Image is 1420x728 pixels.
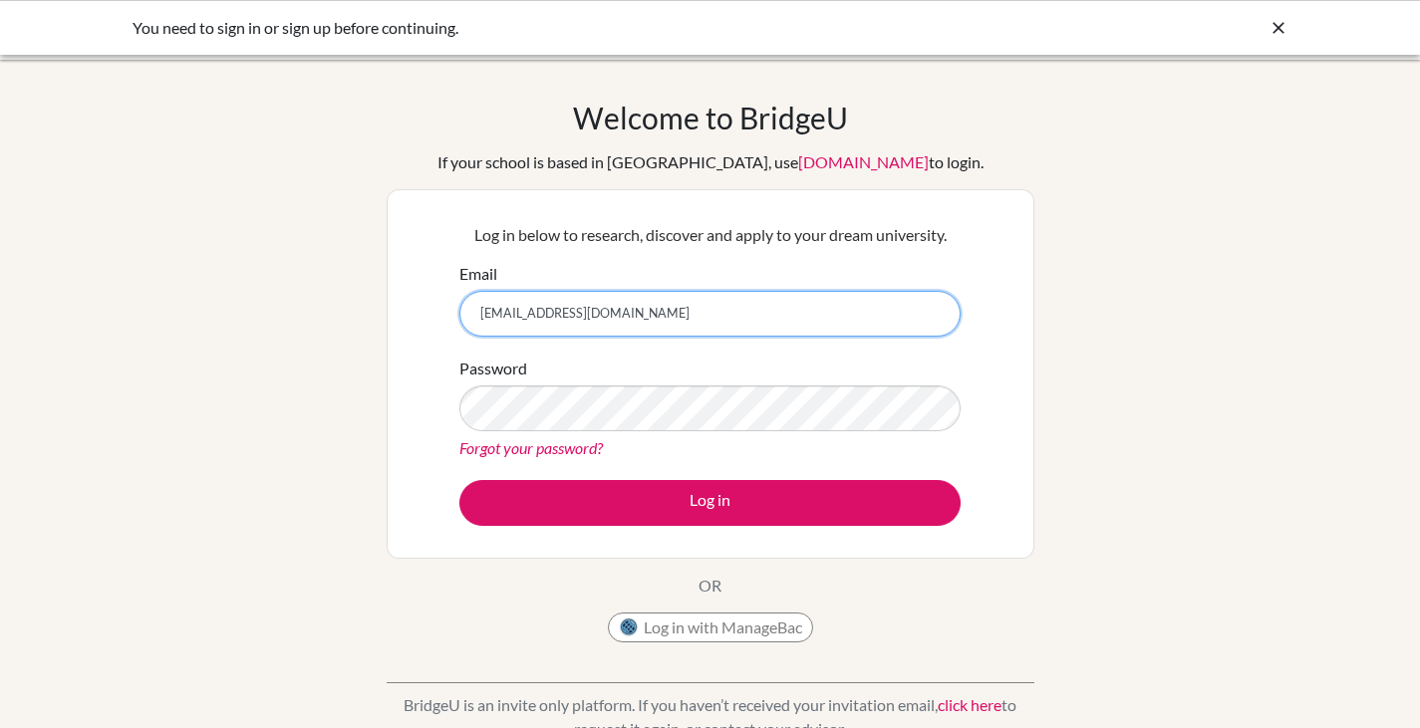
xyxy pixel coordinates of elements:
a: Forgot your password? [459,438,603,457]
div: You need to sign in or sign up before continuing. [133,16,990,40]
p: Log in below to research, discover and apply to your dream university. [459,223,961,247]
label: Password [459,357,527,380]
a: [DOMAIN_NAME] [798,152,929,171]
a: click here [938,695,1001,714]
p: OR [699,574,721,598]
button: Log in with ManageBac [608,612,813,642]
h1: Welcome to BridgeU [573,100,848,135]
label: Email [459,262,497,286]
button: Log in [459,480,961,526]
div: If your school is based in [GEOGRAPHIC_DATA], use to login. [437,150,984,174]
